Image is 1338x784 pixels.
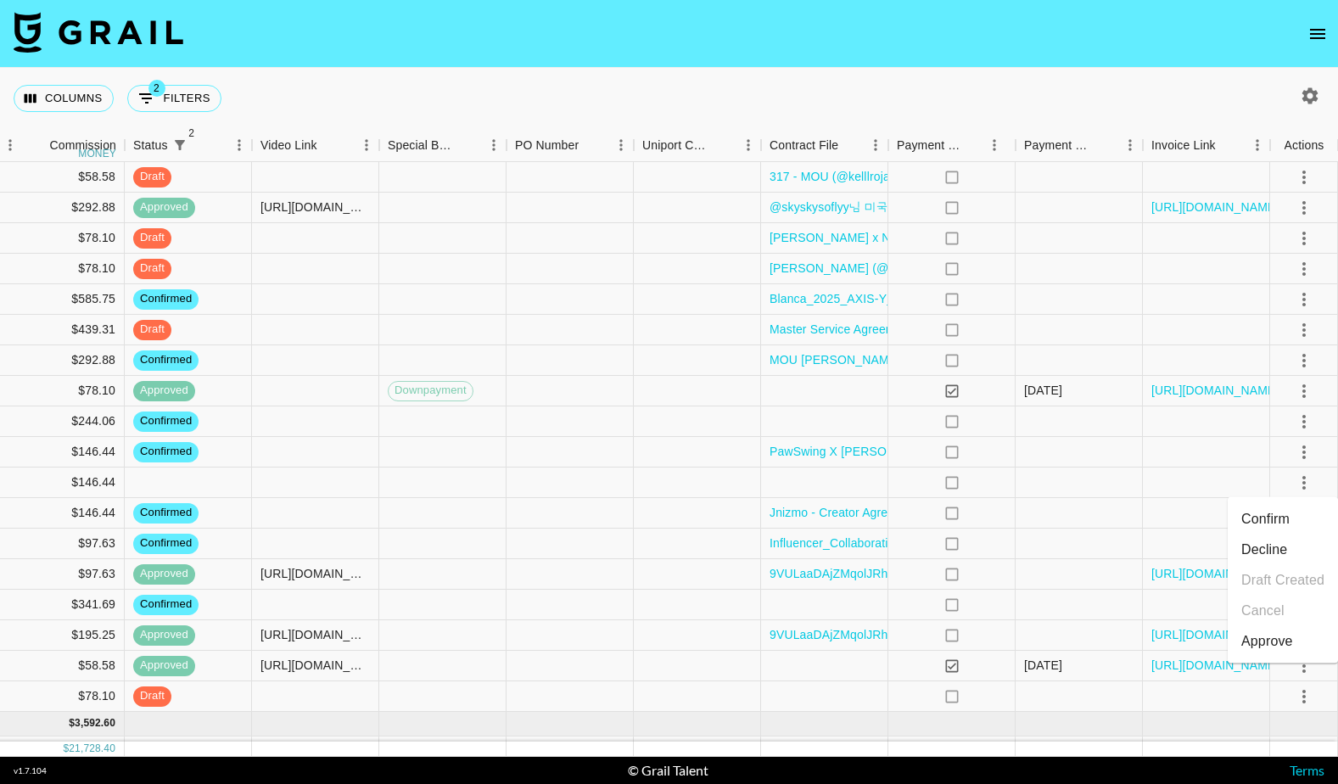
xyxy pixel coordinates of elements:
div: Uniport Contact Email [634,129,761,162]
div: PO Number [515,129,579,162]
button: Menu [863,132,888,158]
a: MOU [PERSON_NAME](@lifewithadrienne) Sept SKT.pdf [770,351,1079,368]
span: confirmed [133,352,199,368]
button: select merge strategy [1290,224,1318,253]
a: 317 - MOU (@kelllrojas)_Sept_TP.pdf [770,168,972,185]
div: $ [63,742,69,756]
button: select merge strategy [1290,255,1318,283]
div: Actions [1285,129,1324,162]
a: [URL][DOMAIN_NAME] [1151,657,1279,674]
div: Contract File [761,129,888,162]
div: Status [125,129,252,162]
div: Video Link [260,129,317,162]
span: approved [133,627,195,643]
span: confirmed [133,596,199,613]
button: select merge strategy [1290,316,1318,344]
a: [PERSON_NAME] (@kelllrojas) TikTok Campaign - [PERSON_NAME].pdf [770,260,1167,277]
div: https://www.tiktok.com/@jnizmoo/video/7548590514027695391?_r=1&_t=ZP-8zccvJk9pFu [260,657,370,674]
span: confirmed [133,444,199,460]
button: Sort [963,133,987,157]
span: confirmed [133,413,199,429]
button: Sort [25,133,49,157]
span: draft [133,688,171,704]
button: Sort [317,133,341,157]
span: draft [133,322,171,338]
div: https://www.tiktok.com/@daphnunez/video/7550838784095440159 [260,626,370,643]
a: [URL][DOMAIN_NAME] [1151,382,1279,399]
button: Sort [579,133,602,157]
div: PO Number [507,129,634,162]
button: select merge strategy [1290,407,1318,436]
button: Sort [712,133,736,157]
button: Show filters [127,85,221,112]
button: Sort [838,133,862,157]
div: Status [133,129,168,162]
button: select merge strategy [1290,193,1318,222]
div: Payment Sent Date [1024,129,1094,162]
div: v 1.7.104 [14,765,47,776]
div: 21,728.40 [69,742,115,756]
div: Payment Sent Date [1016,129,1143,162]
a: @skyskysoflyy님 미국 릴리이브 계약서 2508.pdf [770,199,1030,216]
button: Sort [457,133,481,157]
button: open drawer [1301,17,1335,51]
a: Terms [1290,762,1324,778]
div: Actions [1270,129,1338,162]
button: Menu [1245,132,1270,158]
button: select merge strategy [1290,346,1318,375]
button: Menu [982,132,1007,158]
span: approved [133,658,195,674]
div: Special Booking Type [388,129,457,162]
a: [PERSON_NAME] x NN Collab Contract - [DATE]-[DATE] Contract.pdf [770,229,1147,246]
button: Menu [1117,132,1143,158]
button: Menu [736,132,761,158]
span: Downpayment [389,383,473,399]
span: 2 [183,125,200,142]
div: Uniport Contact Email [642,129,712,162]
div: Special Booking Type [379,129,507,162]
li: Decline [1228,535,1338,565]
button: select merge strategy [1290,652,1318,680]
span: approved [133,199,195,216]
button: select merge strategy [1290,682,1318,711]
button: select merge strategy [1290,468,1318,497]
div: $ [69,716,75,731]
a: [URL][DOMAIN_NAME] [1151,565,1279,582]
div: Payment Sent [897,129,963,162]
div: money [78,148,116,159]
span: 2 [148,80,165,97]
button: Sort [1094,133,1117,157]
a: [URL][DOMAIN_NAME] [1151,199,1279,216]
span: approved [133,566,195,582]
button: select merge strategy [1290,163,1318,192]
span: draft [133,230,171,246]
a: Blanca_2025_AXIS-Y_Paid_Influencer_Collaborat.pdf [770,290,1061,307]
a: Jnizmo - Creator Agreement - Signed [DATE] Van Le.docx.pdf [770,504,1102,521]
div: 9/14/2025 [1024,657,1062,674]
div: 2 active filters [168,133,192,157]
button: Menu [227,132,252,158]
div: Payment Sent [888,129,1016,162]
span: confirmed [133,505,199,521]
div: Commission [49,129,116,162]
span: confirmed [133,291,199,307]
div: https://www.tiktok.com/@jaydan.berry/video/7551249235518295327 [260,565,370,582]
a: Influencer_Collaboration_Agreement_for_FUKUMARU_x_jeremy.the.manager（Grail）_signed.pdf [770,535,1302,552]
button: Select columns [14,85,114,112]
span: draft [133,169,171,185]
div: 3,592.60 [75,716,115,731]
div: Video Link [252,129,379,162]
button: select merge strategy [1290,438,1318,467]
a: PawSwing X [PERSON_NAME].pdf [770,443,960,460]
button: Menu [354,132,379,158]
div: Approve [1241,631,1293,652]
div: 9/18/2025 [1024,382,1062,399]
button: select merge strategy [1290,377,1318,406]
div: https://www.tiktok.com/@skyskysoflyy/video/7553660611758935309?_r=1&_t=ZT-8zzqjJqN1m2 [260,199,370,216]
span: draft [133,260,171,277]
button: Menu [608,132,634,158]
li: Confirm [1228,504,1338,535]
button: Show filters [168,133,192,157]
span: approved [133,383,195,399]
div: Invoice Link [1143,129,1270,162]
